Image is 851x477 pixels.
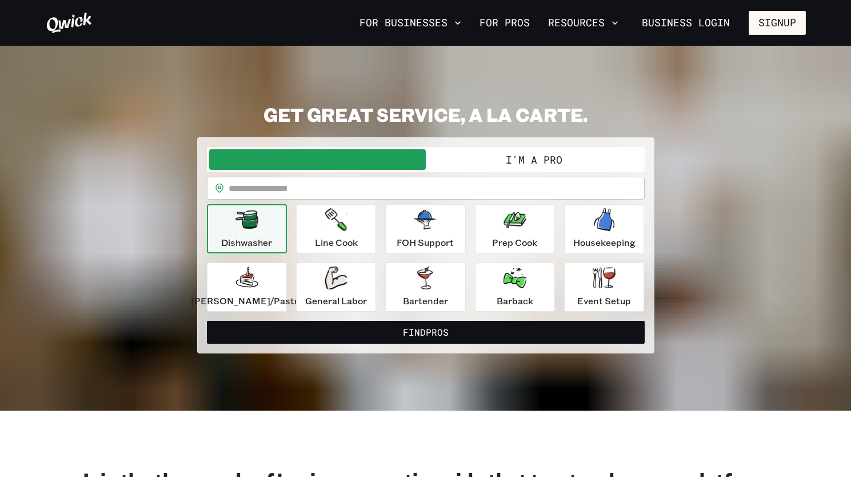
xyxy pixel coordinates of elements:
button: [PERSON_NAME]/Pastry [207,263,287,312]
button: For Businesses [355,13,466,33]
p: Housekeeping [573,236,636,249]
button: Event Setup [564,263,644,312]
button: Housekeeping [564,204,644,253]
h2: GET GREAT SERVICE, A LA CARTE. [197,103,654,126]
p: Line Cook [315,236,358,249]
button: General Labor [296,263,376,312]
p: Dishwasher [221,236,272,249]
button: Dishwasher [207,204,287,253]
button: I'm a Business [209,149,426,170]
p: Bartender [403,294,448,308]
button: Barback [475,263,555,312]
button: Line Cook [296,204,376,253]
p: Prep Cook [492,236,537,249]
button: Prep Cook [475,204,555,253]
button: Bartender [385,263,465,312]
button: FindPros [207,321,645,344]
p: FOH Support [397,236,454,249]
p: Event Setup [577,294,631,308]
button: Signup [749,11,806,35]
p: General Labor [305,294,367,308]
button: I'm a Pro [426,149,642,170]
p: [PERSON_NAME]/Pastry [191,294,303,308]
a: Business Login [632,11,740,35]
button: Resources [544,13,623,33]
button: FOH Support [385,204,465,253]
p: Barback [497,294,533,308]
a: For Pros [475,13,534,33]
